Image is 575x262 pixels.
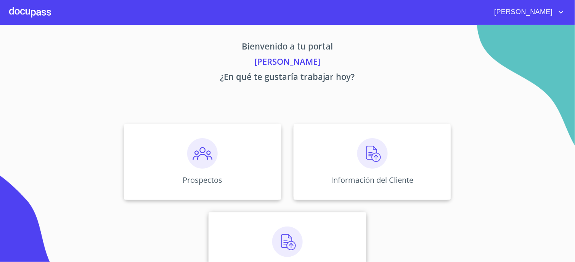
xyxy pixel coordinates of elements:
p: [PERSON_NAME] [53,55,522,70]
img: carga.png [272,227,303,257]
span: [PERSON_NAME] [489,6,557,18]
img: carga.png [357,138,388,169]
p: Bienvenido a tu portal [53,40,522,55]
img: prospectos.png [187,138,218,169]
p: Información del Cliente [331,175,414,185]
button: account of current user [489,6,566,18]
p: Prospectos [183,175,222,185]
p: ¿En qué te gustaría trabajar hoy? [53,70,522,86]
